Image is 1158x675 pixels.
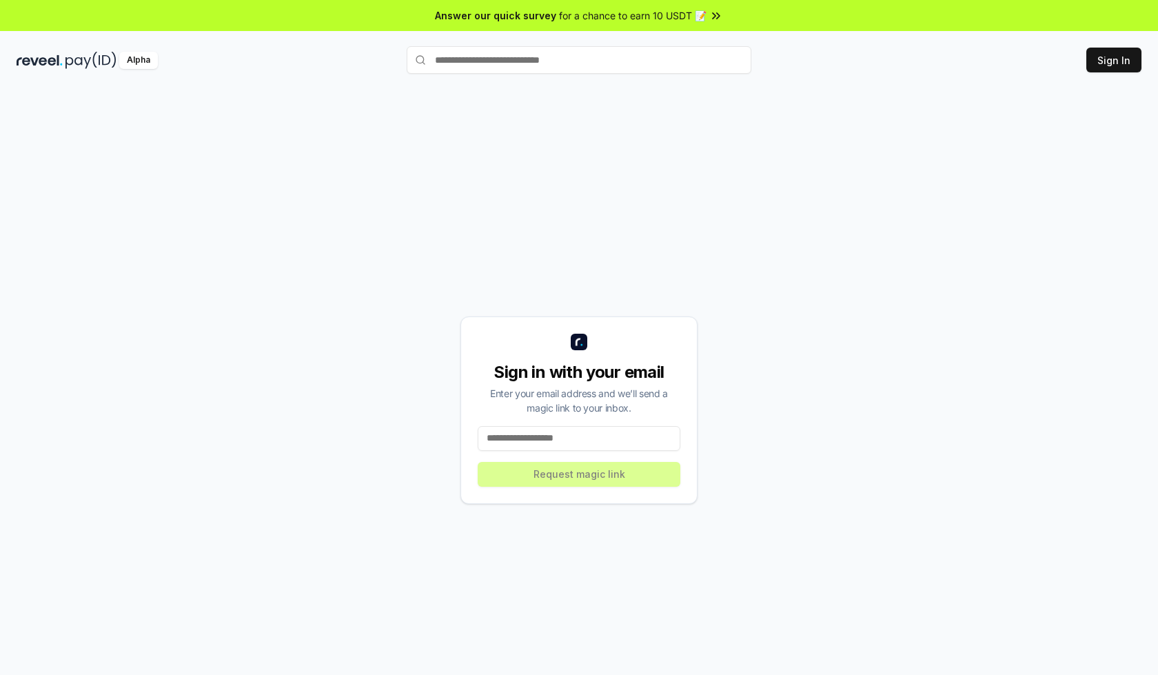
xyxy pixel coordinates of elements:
[478,386,680,415] div: Enter your email address and we’ll send a magic link to your inbox.
[1086,48,1141,72] button: Sign In
[571,334,587,350] img: logo_small
[65,52,116,69] img: pay_id
[119,52,158,69] div: Alpha
[478,361,680,383] div: Sign in with your email
[559,8,707,23] span: for a chance to earn 10 USDT 📝
[17,52,63,69] img: reveel_dark
[435,8,556,23] span: Answer our quick survey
